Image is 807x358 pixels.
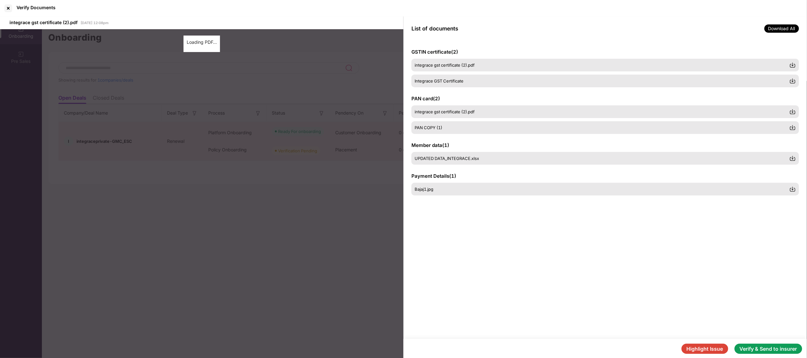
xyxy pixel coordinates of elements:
span: GSTIN certificate ( 2 ) [411,49,458,55]
span: integrace gst certificate (2).pdf [415,109,475,114]
button: Verify & Send to insurer [735,344,802,354]
img: svg+xml;base64,PHN2ZyBpZD0iRG93bmxvYWQtMzJ4MzIiIHhtbG5zPSJodHRwOi8vd3d3LnczLm9yZy8yMDAwL3N2ZyIgd2... [790,124,796,131]
span: Payment Details ( 1 ) [411,173,456,179]
span: Bajaj1.jpg [415,187,433,192]
span: Integrace GST Certificate [415,78,464,83]
button: Highlight Issue [682,344,728,354]
img: svg+xml;base64,PHN2ZyBpZD0iRG93bmxvYWQtMzJ4MzIiIHhtbG5zPSJodHRwOi8vd3d3LnczLm9yZy8yMDAwL3N2ZyIgd2... [790,62,796,68]
span: integrace gst certificate (2).pdf [415,63,475,68]
div: Verify Documents [17,5,56,10]
img: svg+xml;base64,PHN2ZyBpZD0iRG93bmxvYWQtMzJ4MzIiIHhtbG5zPSJodHRwOi8vd3d3LnczLm9yZy8yMDAwL3N2ZyIgd2... [790,155,796,162]
span: PAN card ( 2 ) [411,96,440,102]
span: Member data ( 1 ) [411,142,449,148]
img: svg+xml;base64,PHN2ZyBpZD0iRG93bmxvYWQtMzJ4MzIiIHhtbG5zPSJodHRwOi8vd3d3LnczLm9yZy8yMDAwL3N2ZyIgd2... [790,109,796,115]
span: UPDATED DATA_INTEGRACE.xlsx [415,156,479,161]
span: integrace gst certificate (2).pdf [10,20,77,25]
span: [DATE] 12:08pm [81,21,109,25]
img: svg+xml;base64,PHN2ZyBpZD0iRG93bmxvYWQtMzJ4MzIiIHhtbG5zPSJodHRwOi8vd3d3LnczLm9yZy8yMDAwL3N2ZyIgd2... [790,78,796,84]
span: Download All [764,24,799,33]
span: List of documents [411,25,458,32]
span: PAN COPY (1) [415,125,442,130]
div: Loading PDF… [187,39,217,46]
img: svg+xml;base64,PHN2ZyBpZD0iRG93bmxvYWQtMzJ4MzIiIHhtbG5zPSJodHRwOi8vd3d3LnczLm9yZy8yMDAwL3N2ZyIgd2... [790,186,796,192]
